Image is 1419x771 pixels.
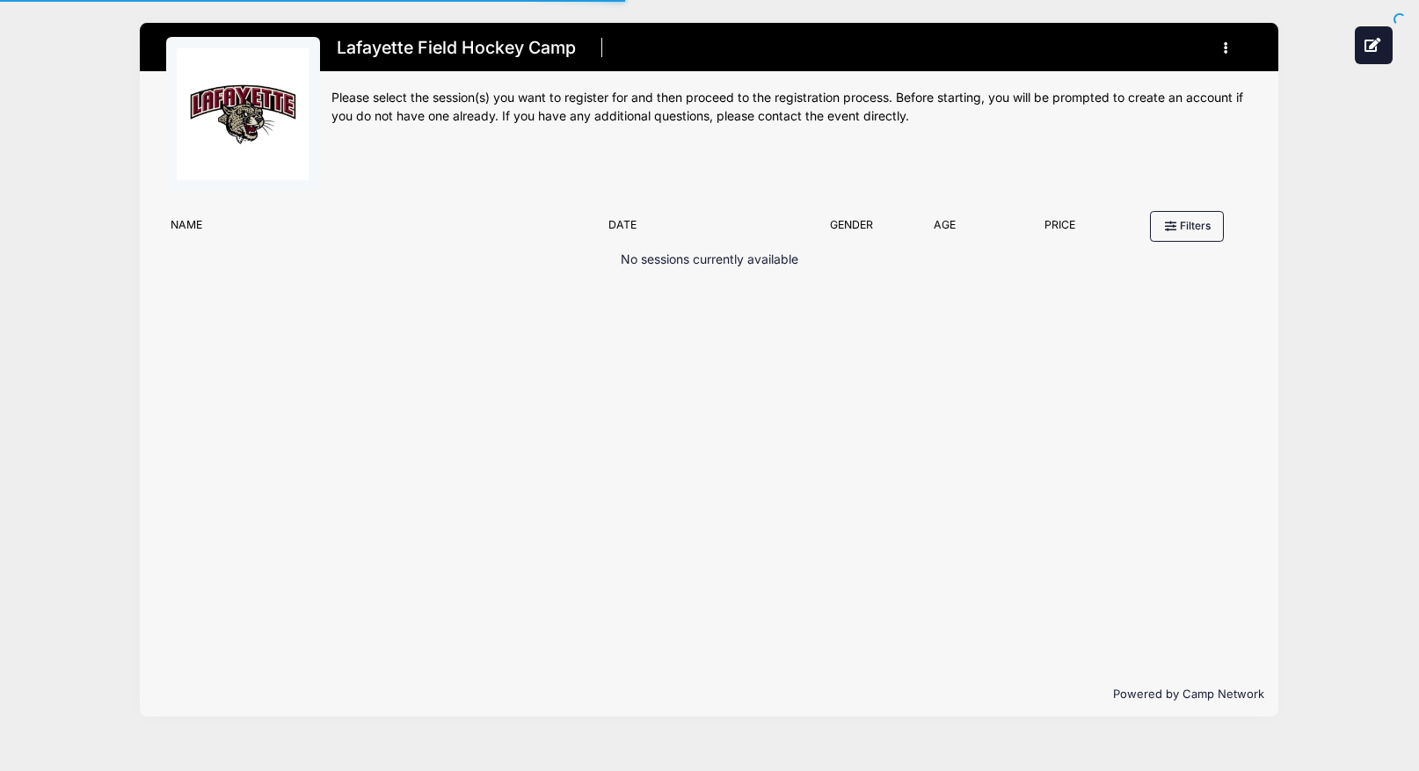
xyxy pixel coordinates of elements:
div: Gender [808,217,896,242]
div: Name [162,217,600,242]
div: Age [896,217,994,242]
div: Price [994,217,1126,242]
div: Date [600,217,808,242]
p: No sessions currently available [621,251,798,269]
div: Please select the session(s) you want to register for and then proceed to the registration proces... [331,89,1254,126]
p: Powered by Camp Network [155,686,1265,703]
h1: Lafayette Field Hockey Camp [331,33,582,63]
img: logo [177,48,309,180]
button: Filters [1150,211,1224,241]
